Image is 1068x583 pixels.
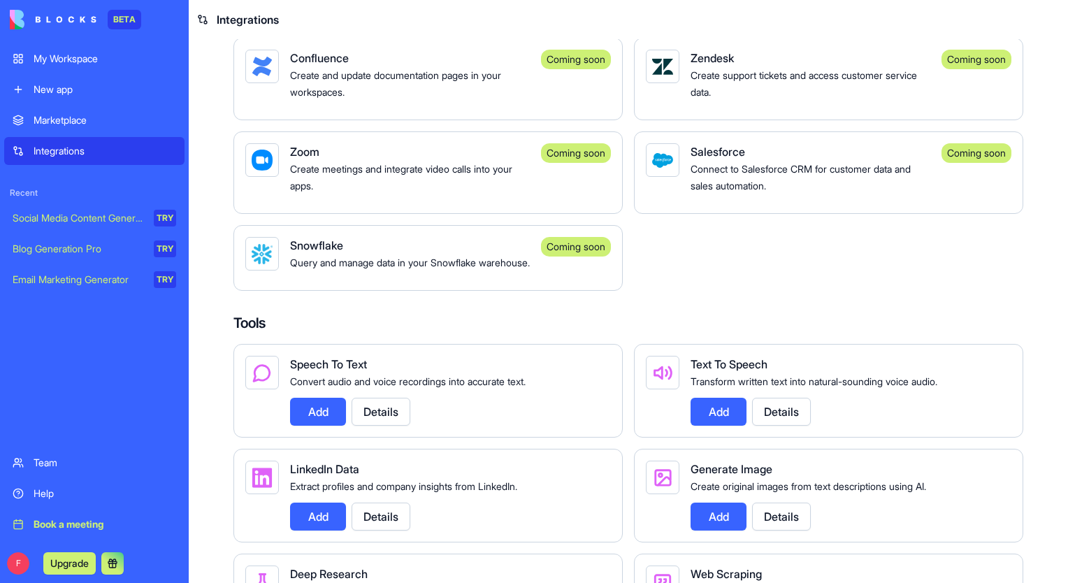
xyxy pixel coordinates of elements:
button: Details [752,398,811,426]
button: Add [290,398,346,426]
span: Salesforce [691,145,745,159]
div: TRY [154,271,176,288]
div: New app [34,82,176,96]
span: Recent [4,187,185,199]
a: Email Marketing GeneratorTRY [4,266,185,294]
span: Confluence [290,51,349,65]
a: Book a meeting [4,510,185,538]
div: Coming soon [541,143,611,163]
a: Marketplace [4,106,185,134]
div: Integrations [34,144,176,158]
div: Email Marketing Generator [13,273,144,287]
button: Add [691,398,746,426]
span: Create original images from text descriptions using AI. [691,480,926,492]
span: Snowflake [290,238,343,252]
div: TRY [154,240,176,257]
span: Zendesk [691,51,734,65]
a: Integrations [4,137,185,165]
span: Web Scraping [691,567,762,581]
span: Create and update documentation pages in your workspaces. [290,69,501,98]
a: New app [4,75,185,103]
span: Extract profiles and company insights from LinkedIn. [290,480,517,492]
span: Integrations [217,11,279,28]
span: LinkedIn Data [290,462,359,476]
a: Upgrade [43,556,96,570]
span: Connect to Salesforce CRM for customer data and sales automation. [691,163,911,192]
div: TRY [154,210,176,226]
div: Coming soon [541,237,611,257]
span: Create meetings and integrate video calls into your apps. [290,163,512,192]
span: Convert audio and voice recordings into accurate text. [290,375,526,387]
span: F [7,552,29,575]
button: Details [352,503,410,531]
div: Marketplace [34,113,176,127]
a: Blog Generation ProTRY [4,235,185,263]
a: Help [4,480,185,508]
div: BETA [108,10,141,29]
button: Details [752,503,811,531]
button: Details [352,398,410,426]
span: Deep Research [290,567,368,581]
div: Help [34,487,176,501]
button: Add [290,503,346,531]
div: Book a meeting [34,517,176,531]
div: Coming soon [541,50,611,69]
span: Zoom [290,145,319,159]
span: Generate Image [691,462,772,476]
div: Blog Generation Pro [13,242,144,256]
div: My Workspace [34,52,176,66]
h4: Tools [233,313,1023,333]
span: Text To Speech [691,357,767,371]
span: Create support tickets and access customer service data. [691,69,917,98]
div: Social Media Content Generator [13,211,144,225]
button: Upgrade [43,552,96,575]
span: Query and manage data in your Snowflake warehouse. [290,257,530,268]
div: Coming soon [941,50,1011,69]
button: Add [691,503,746,531]
span: Transform written text into natural-sounding voice audio. [691,375,937,387]
div: Team [34,456,176,470]
a: Social Media Content GeneratorTRY [4,204,185,232]
div: Coming soon [941,143,1011,163]
img: logo [10,10,96,29]
span: Speech To Text [290,357,367,371]
a: BETA [10,10,141,29]
a: My Workspace [4,45,185,73]
a: Team [4,449,185,477]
